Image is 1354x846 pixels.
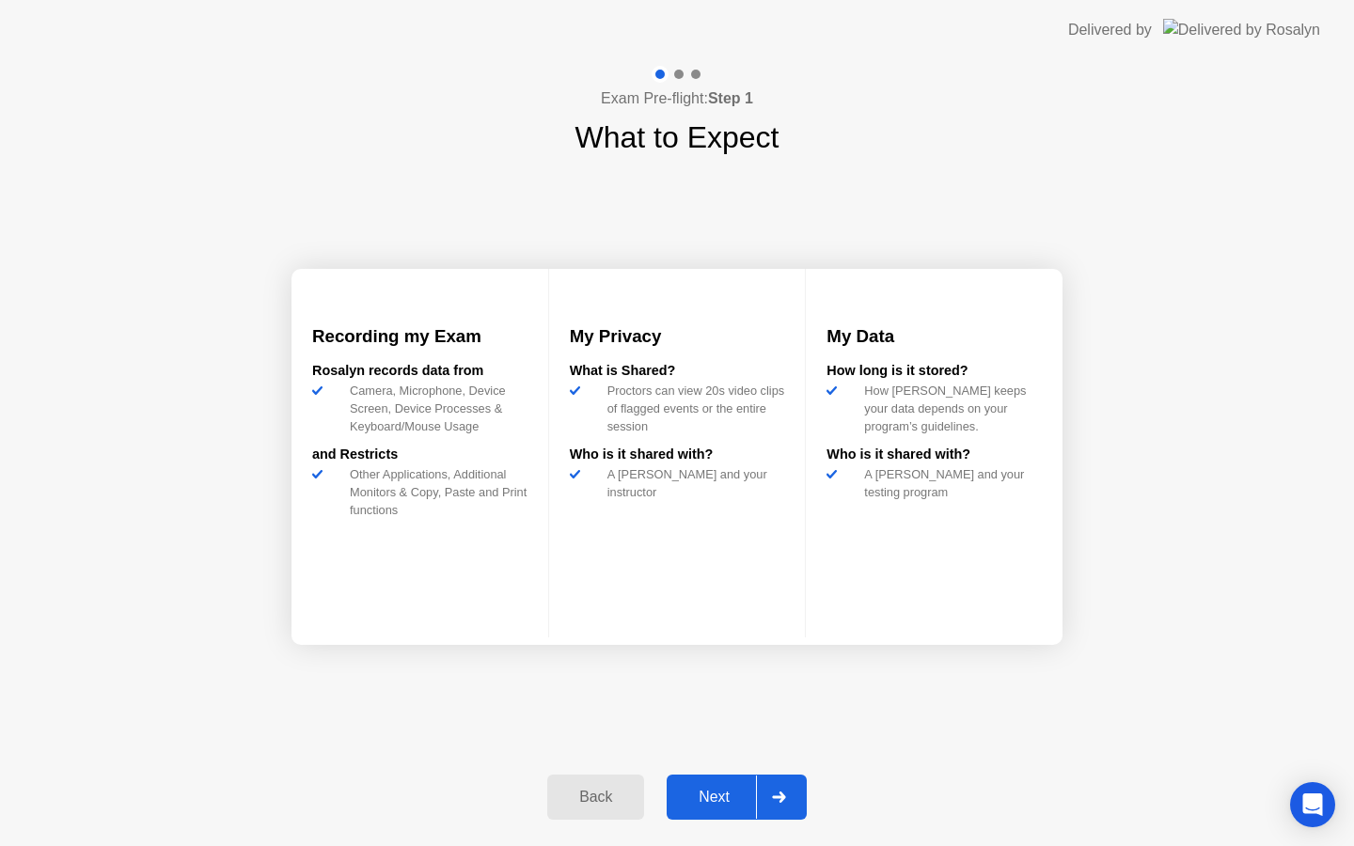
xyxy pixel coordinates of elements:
div: Other Applications, Additional Monitors & Copy, Paste and Print functions [342,465,527,520]
h4: Exam Pre-flight: [601,87,753,110]
div: Next [672,789,756,806]
div: Open Intercom Messenger [1290,782,1335,827]
h3: Recording my Exam [312,323,527,350]
div: Camera, Microphone, Device Screen, Device Processes & Keyboard/Mouse Usage [342,382,527,436]
div: and Restricts [312,445,527,465]
h1: What to Expect [575,115,779,160]
div: How [PERSON_NAME] keeps your data depends on your program’s guidelines. [857,382,1042,436]
div: How long is it stored? [827,361,1042,382]
div: A [PERSON_NAME] and your instructor [600,465,785,501]
div: Delivered by [1068,19,1152,41]
div: A [PERSON_NAME] and your testing program [857,465,1042,501]
b: Step 1 [708,90,753,106]
div: Proctors can view 20s video clips of flagged events or the entire session [600,382,785,436]
div: Back [553,789,638,806]
button: Next [667,775,807,820]
div: Rosalyn records data from [312,361,527,382]
h3: My Data [827,323,1042,350]
div: What is Shared? [570,361,785,382]
div: Who is it shared with? [570,445,785,465]
img: Delivered by Rosalyn [1163,19,1320,40]
div: Who is it shared with? [827,445,1042,465]
button: Back [547,775,644,820]
h3: My Privacy [570,323,785,350]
